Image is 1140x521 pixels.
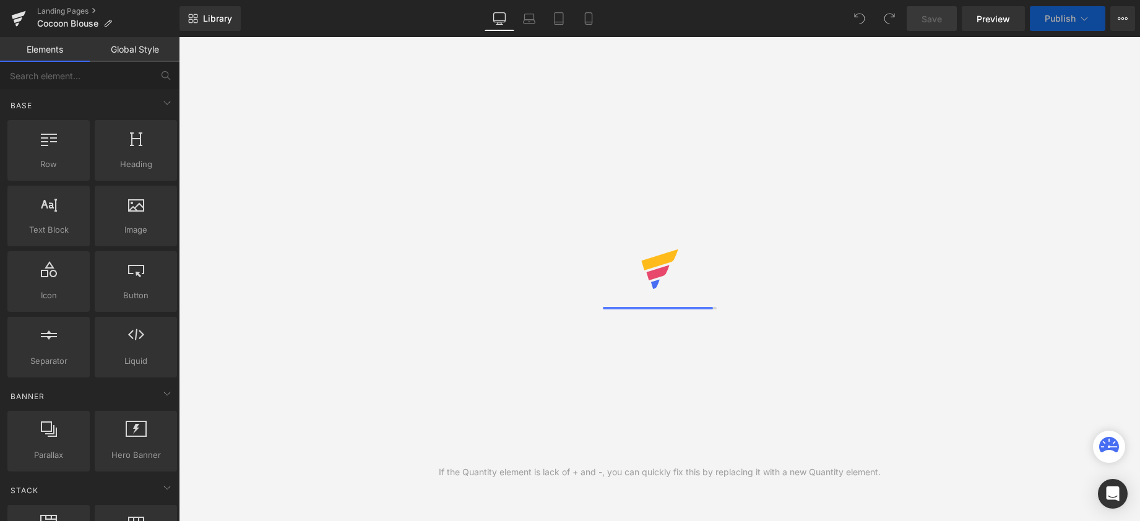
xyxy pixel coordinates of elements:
a: Tablet [544,6,574,31]
a: New Library [179,6,241,31]
span: Button [98,289,173,302]
span: Banner [9,390,46,402]
span: Base [9,100,33,111]
a: Preview [962,6,1025,31]
button: Undo [847,6,872,31]
button: Publish [1030,6,1105,31]
span: Icon [11,289,86,302]
a: Mobile [574,6,603,31]
span: Library [203,13,232,24]
span: Publish [1045,14,1076,24]
span: Liquid [98,355,173,368]
span: Image [98,223,173,236]
a: Desktop [485,6,514,31]
span: Row [11,158,86,171]
span: Heading [98,158,173,171]
span: Separator [11,355,86,368]
span: Stack [9,484,40,496]
a: Landing Pages [37,6,179,16]
span: Preview [977,12,1010,25]
span: Hero Banner [98,449,173,462]
div: Open Intercom Messenger [1098,479,1128,509]
div: If the Quantity element is lack of + and -, you can quickly fix this by replacing it with a new Q... [439,465,881,479]
a: Global Style [90,37,179,62]
button: Redo [877,6,902,31]
span: Cocoon Blouse [37,19,98,28]
span: Text Block [11,223,86,236]
a: Laptop [514,6,544,31]
span: Parallax [11,449,86,462]
span: Save [922,12,942,25]
button: More [1110,6,1135,31]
